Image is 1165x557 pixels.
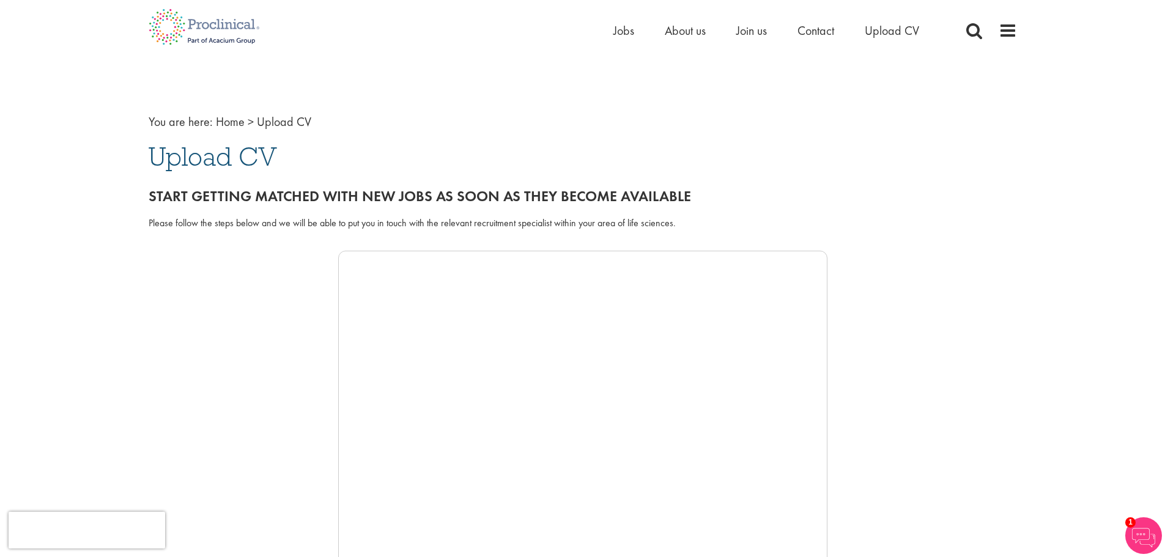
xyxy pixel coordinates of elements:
[9,512,165,548] iframe: reCAPTCHA
[149,216,1017,231] div: Please follow the steps below and we will be able to put you in touch with the relevant recruitme...
[797,23,834,39] a: Contact
[248,114,254,130] span: >
[149,188,1017,204] h2: Start getting matched with new jobs as soon as they become available
[149,114,213,130] span: You are here:
[665,23,706,39] a: About us
[736,23,767,39] a: Join us
[613,23,634,39] a: Jobs
[149,140,277,173] span: Upload CV
[257,114,311,130] span: Upload CV
[216,114,245,130] a: breadcrumb link
[1125,517,1162,554] img: Chatbot
[1125,517,1136,528] span: 1
[865,23,919,39] a: Upload CV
